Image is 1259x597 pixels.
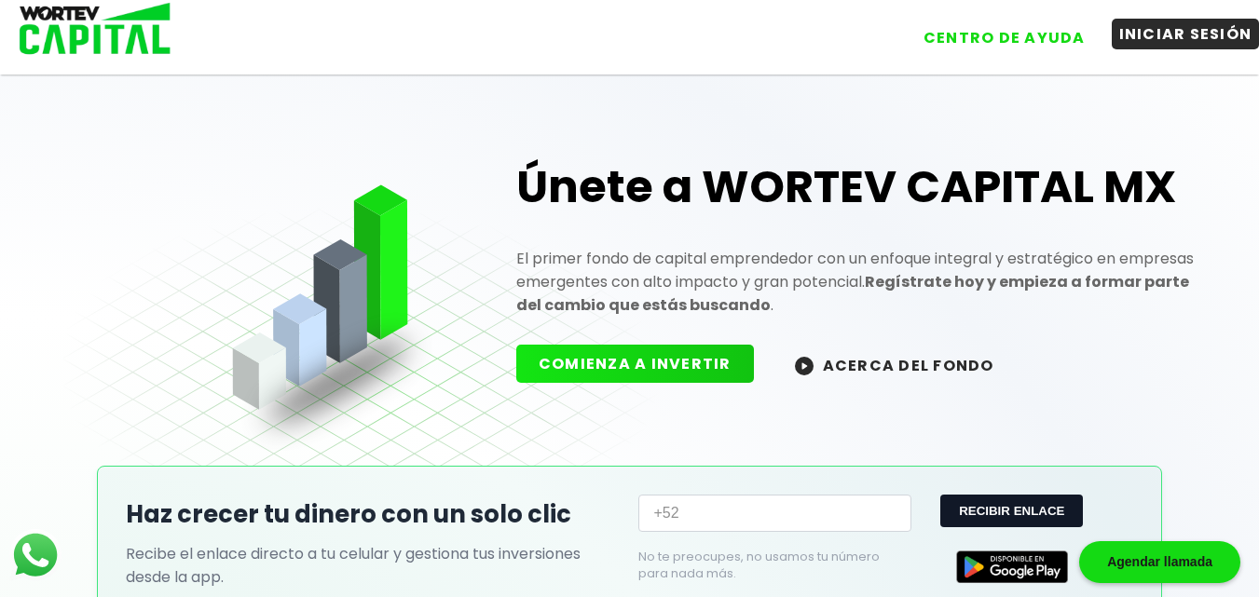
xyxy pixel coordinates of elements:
img: wortev-capital-acerca-del-fondo [795,357,814,375]
a: CENTRO DE AYUDA [897,8,1093,53]
h1: Únete a WORTEV CAPITAL MX [516,157,1197,217]
h2: Haz crecer tu dinero con un solo clic [126,496,620,533]
img: Google Play [956,550,1068,583]
button: ACERCA DEL FONDO [773,345,1017,385]
p: Recibe el enlace directo a tu celular y gestiona tus inversiones desde la app. [126,542,620,589]
img: logos_whatsapp-icon.242b2217.svg [9,529,62,581]
button: COMIENZA A INVERTIR [516,345,754,383]
p: No te preocupes, no usamos tu número para nada más. [638,549,881,582]
button: RECIBIR ENLACE [940,495,1083,527]
a: COMIENZA A INVERTIR [516,353,773,374]
div: Agendar llamada [1079,541,1240,583]
strong: Regístrate hoy y empieza a formar parte del cambio que estás buscando [516,271,1189,316]
button: CENTRO DE AYUDA [916,22,1093,53]
p: El primer fondo de capital emprendedor con un enfoque integral y estratégico en empresas emergent... [516,247,1197,317]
